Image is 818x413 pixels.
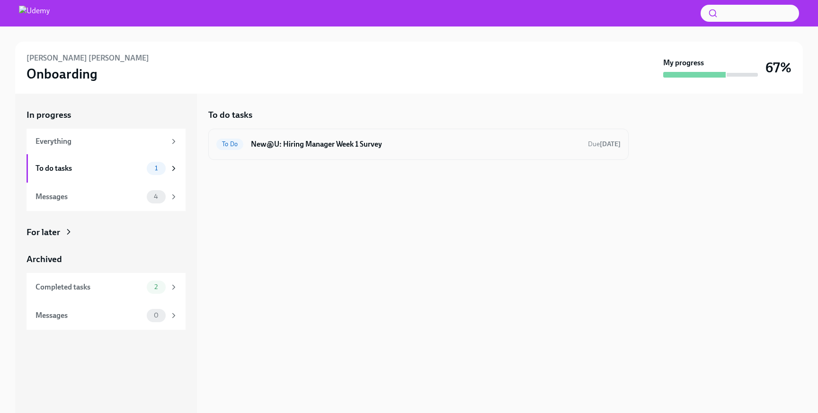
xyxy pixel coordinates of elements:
[27,183,186,211] a: Messages4
[148,312,164,319] span: 0
[36,282,143,292] div: Completed tasks
[27,154,186,183] a: To do tasks1
[27,65,98,82] h3: Onboarding
[251,139,580,149] h6: New@U: Hiring Manager Week 1 Survey
[27,226,60,238] div: For later
[36,136,166,147] div: Everything
[663,58,704,68] strong: My progress
[149,283,163,290] span: 2
[600,140,621,148] strong: [DATE]
[216,137,621,152] a: To DoNew@U: Hiring Manager Week 1 SurveyDue[DATE]
[27,53,149,63] h6: [PERSON_NAME] [PERSON_NAME]
[765,59,791,76] h3: 67%
[149,165,163,172] span: 1
[27,301,186,330] a: Messages0
[588,140,621,149] span: September 16th, 2025 11:00
[27,129,186,154] a: Everything
[216,141,243,148] span: To Do
[27,273,186,301] a: Completed tasks2
[36,310,143,321] div: Messages
[208,109,252,121] h5: To do tasks
[36,192,143,202] div: Messages
[588,140,621,148] span: Due
[27,253,186,265] a: Archived
[27,226,186,238] a: For later
[27,109,186,121] a: In progress
[36,163,143,174] div: To do tasks
[19,6,50,21] img: Udemy
[148,193,164,200] span: 4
